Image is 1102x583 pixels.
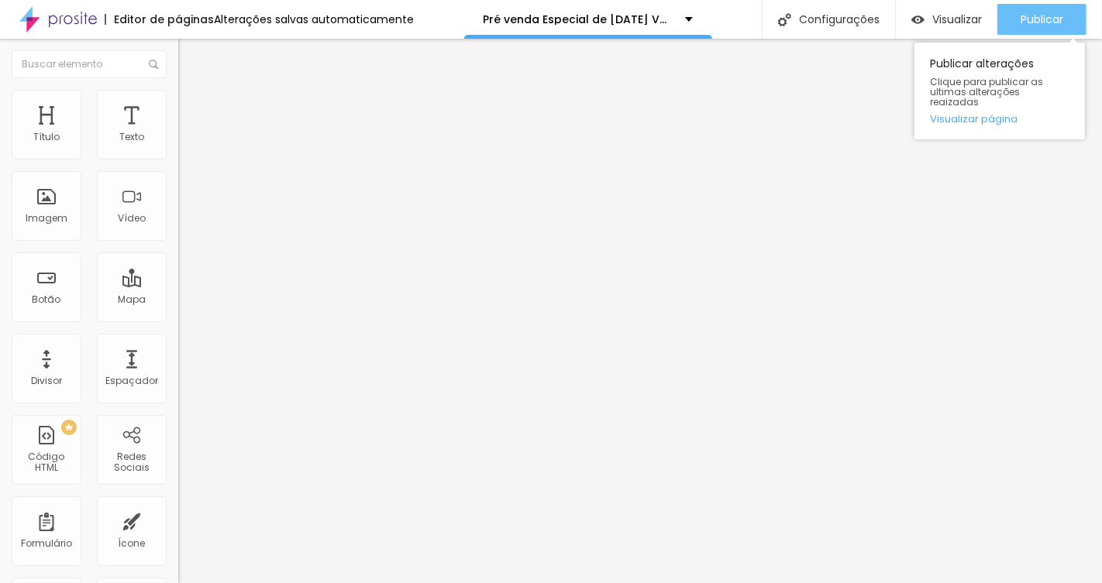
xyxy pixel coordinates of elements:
div: Mapa [118,294,146,305]
img: Icone [149,60,158,69]
img: Icone [778,13,791,26]
div: Imagem [26,213,67,224]
div: Texto [119,132,144,142]
div: Editor de páginas [105,14,214,25]
div: Vídeo [118,213,146,224]
div: Divisor [31,376,62,386]
img: view-1.svg [911,13,925,26]
div: Título [33,132,60,142]
div: Alterações salvas automaticamente [214,14,414,25]
div: Código HTML [15,451,77,474]
span: Visualizar [932,13,982,26]
div: Publicar alterações [914,43,1085,139]
span: Publicar [1021,13,1063,26]
a: Visualizar página [930,114,1069,124]
input: Buscar elemento [12,50,167,78]
div: Formulário [21,538,72,549]
div: Ícone [119,538,146,549]
p: Pré venda Especial de [DATE] Veridiana Gabriel [484,14,673,25]
span: Clique para publicar as ultimas alterações reaizadas [930,77,1069,108]
iframe: Editor [178,39,1102,583]
div: Espaçador [105,376,158,386]
button: Visualizar [896,4,997,35]
div: Botão [33,294,61,305]
div: Redes Sociais [101,451,162,474]
button: Publicar [997,4,1087,35]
